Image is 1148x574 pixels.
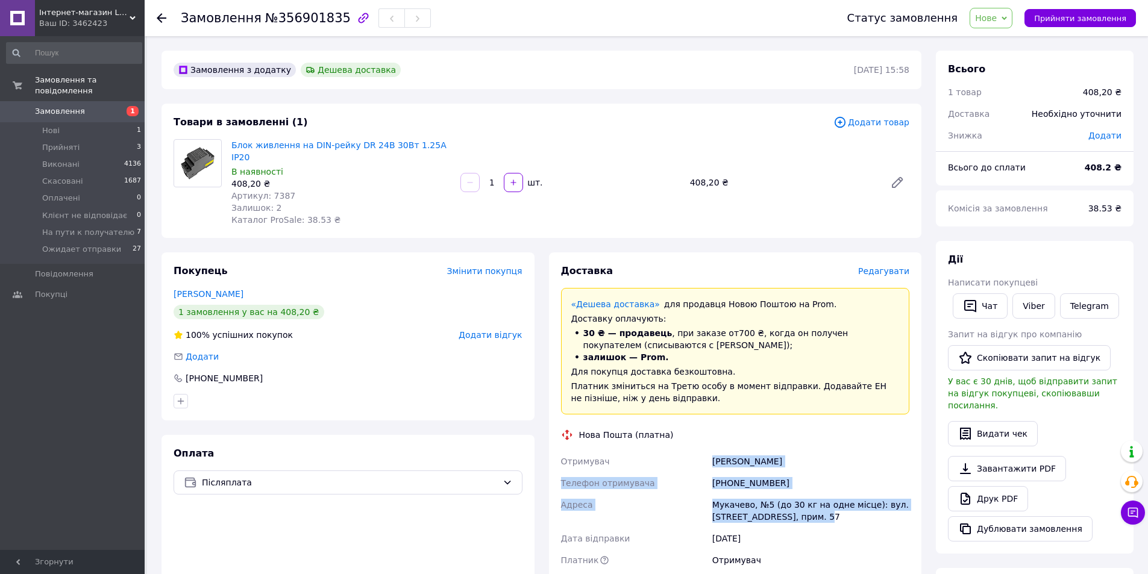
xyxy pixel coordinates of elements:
a: Telegram [1060,293,1119,319]
li: , при заказе от 700 ₴ , когда он получен покупателем (списываются с [PERSON_NAME]); [571,327,900,351]
span: 0 [137,193,141,204]
span: Додати товар [833,116,909,129]
span: залишок — Prom. [583,352,669,362]
span: 1687 [124,176,141,187]
span: Прийняті [42,142,80,153]
div: шт. [524,176,544,189]
div: Отримувач [710,549,912,571]
span: Доставка [561,265,613,276]
a: «Дешева доставка» [571,299,660,309]
span: Додати [1088,131,1121,140]
span: 0 [137,210,141,221]
span: Написати покупцеві [948,278,1038,287]
span: Адреса [561,500,593,510]
span: На пути к получателю [42,227,134,238]
a: Viber [1012,293,1055,319]
span: 27 [133,244,141,255]
img: Блок живлення на DIN-рейку DR 24В 30Вт 1.25А IP20 [174,146,221,181]
div: 1 замовлення у вас на 408,20 ₴ [174,305,324,319]
span: Ожидает отправки [42,244,121,255]
b: 408.2 ₴ [1085,163,1121,172]
div: [PERSON_NAME] [710,451,912,472]
span: В наявності [231,167,283,176]
button: Чат [953,293,1008,319]
a: [PERSON_NAME] [174,289,243,299]
span: Змінити покупця [447,266,522,276]
a: Блок живлення на DIN-рейку DR 24В 30Вт 1.25А IP20 [231,140,447,162]
a: Друк PDF [948,486,1028,511]
div: Повернутися назад [157,12,166,24]
span: Телефон отримувача [561,478,655,488]
div: Замовлення з додатку [174,63,296,77]
div: [PHONE_NUMBER] [184,372,264,384]
span: 30 ₴ — продавець [583,328,673,338]
span: 1 [127,106,139,116]
span: Оплачені [42,193,80,204]
span: Доставка [948,109,990,119]
span: Запит на відгук про компанію [948,329,1082,339]
span: Замовлення та повідомлення [35,75,145,96]
div: Платник зміниться на Третю особу в момент відправки. Додавайте ЕН не пізніше, ніж у день відправки. [571,380,900,404]
span: Всього до сплати [948,163,1026,172]
div: Мукачево, №5 (до 30 кг на одне місце): вул. [STREET_ADDRESS], прим. 57 [710,494,912,528]
span: 38.53 ₴ [1088,204,1121,213]
span: 3 [137,142,141,153]
span: Дата відправки [561,534,630,543]
div: Статус замовлення [847,12,958,24]
span: Повідомлення [35,269,93,279]
span: 100% [186,330,210,340]
span: Оплата [174,448,214,459]
div: 408,20 ₴ [1083,86,1121,98]
a: Завантажити PDF [948,456,1066,481]
span: Артикул: 7387 [231,191,295,201]
span: Покупець [174,265,228,276]
span: Отримувач [561,457,610,466]
span: Додати відгук [459,330,522,340]
span: Інтернет-магазин LEDUA [39,7,130,18]
span: Нові [42,125,60,136]
span: Післяплата [202,476,498,489]
button: Прийняти замовлення [1024,9,1136,27]
span: Знижка [948,131,982,140]
div: [PHONE_NUMBER] [710,472,912,494]
span: №356901835 [265,11,351,25]
span: Виконані [42,159,80,170]
div: Дешева доставка [301,63,401,77]
span: Всього [948,63,985,75]
time: [DATE] 15:58 [854,65,909,75]
span: Покупці [35,289,67,300]
span: 1 [137,125,141,136]
button: Видати чек [948,421,1038,446]
span: Каталог ProSale: 38.53 ₴ [231,215,340,225]
span: Прийняти замовлення [1034,14,1126,23]
span: 1 товар [948,87,982,97]
div: Ваш ID: 3462423 [39,18,145,29]
span: У вас є 30 днів, щоб відправити запит на відгук покупцеві, скопіювавши посилання. [948,376,1117,410]
span: Залишок: 2 [231,203,282,213]
button: Скопіювати запит на відгук [948,345,1111,370]
span: Замовлення [181,11,262,25]
span: 7 [137,227,141,238]
span: Клієнт не відповідає [42,210,127,221]
div: 408,20 ₴ [231,178,451,190]
span: Товари в замовленні (1) [174,116,308,128]
div: Доставку оплачують: [571,313,900,325]
span: Замовлення [35,106,85,117]
span: Комісія за замовлення [948,204,1048,213]
div: Необхідно уточнити [1024,101,1129,127]
input: Пошук [6,42,142,64]
span: Платник [561,555,599,565]
div: Нова Пошта (платна) [576,429,677,441]
button: Дублювати замовлення [948,516,1093,541]
a: Редагувати [885,170,909,195]
div: [DATE] [710,528,912,549]
div: 408,20 ₴ [685,174,880,191]
span: Додати [186,352,219,361]
div: Для покупця доставка безкоштовна. [571,366,900,378]
button: Чат з покупцем [1121,501,1145,525]
div: успішних покупок [174,329,293,341]
span: 4136 [124,159,141,170]
div: для продавця Новою Поштою на Prom. [571,298,900,310]
span: Редагувати [858,266,909,276]
span: Нове [975,13,997,23]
